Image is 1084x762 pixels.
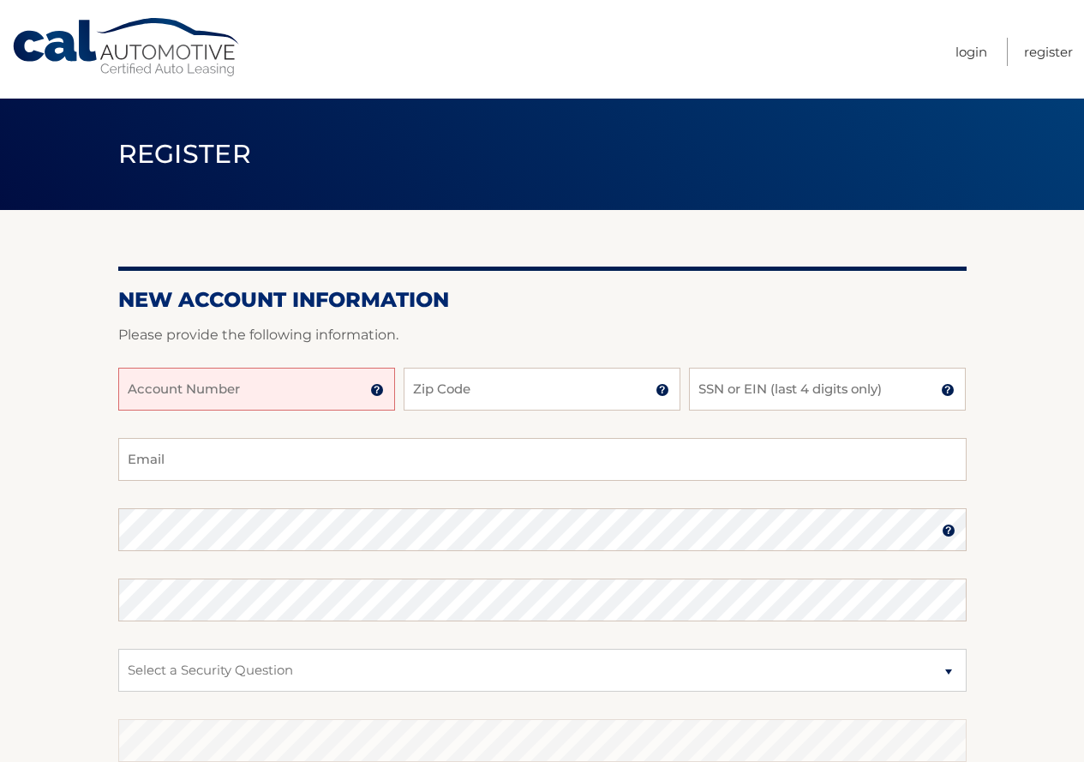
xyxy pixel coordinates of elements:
input: SSN or EIN (last 4 digits only) [689,368,966,411]
input: Zip Code [404,368,680,411]
a: Cal Automotive [11,17,243,78]
img: tooltip.svg [941,383,955,397]
a: Login [955,38,987,66]
img: tooltip.svg [370,383,384,397]
input: Account Number [118,368,395,411]
h2: New Account Information [118,287,967,313]
img: tooltip.svg [942,524,955,537]
img: tooltip.svg [656,383,669,397]
a: Register [1024,38,1073,66]
p: Please provide the following information. [118,323,967,347]
input: Email [118,438,967,481]
span: Register [118,138,252,170]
